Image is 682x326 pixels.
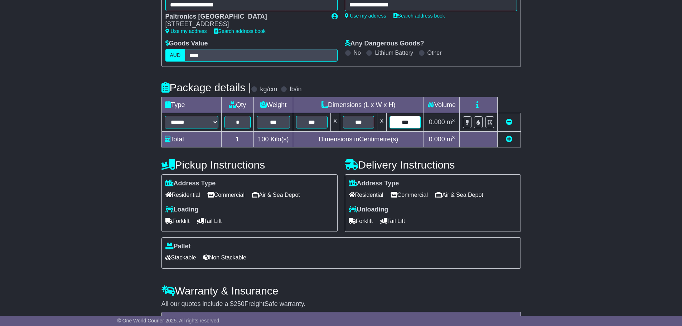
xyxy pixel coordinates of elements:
td: Dimensions in Centimetre(s) [293,132,424,147]
div: All our quotes include a $ FreightSafe warranty. [161,300,521,308]
label: Pallet [165,243,191,250]
sup: 3 [452,118,455,123]
a: Search address book [393,13,445,19]
span: 250 [234,300,245,307]
span: 0.000 [429,136,445,143]
label: lb/in [290,86,301,93]
div: [STREET_ADDRESS] [165,20,324,28]
span: © One World Courier 2025. All rights reserved. [117,318,221,323]
h4: Delivery Instructions [345,159,521,171]
td: 1 [221,132,254,147]
a: Use my address [165,28,207,34]
h4: Warranty & Insurance [161,285,521,297]
span: Forklift [349,215,373,227]
label: AUD [165,49,185,62]
td: Qty [221,97,254,113]
span: 0.000 [429,118,445,126]
span: Non Stackable [203,252,246,263]
label: Other [427,49,442,56]
label: Any Dangerous Goods? [345,40,424,48]
label: No [354,49,361,56]
label: Address Type [349,180,399,188]
span: Tail Lift [197,215,222,227]
div: Paltronics [GEOGRAPHIC_DATA] [165,13,324,21]
h4: Package details | [161,82,251,93]
label: Address Type [165,180,216,188]
label: Loading [165,206,199,214]
a: Use my address [345,13,386,19]
label: kg/cm [260,86,277,93]
span: m [447,136,455,143]
a: Search address book [214,28,266,34]
td: Dimensions (L x W x H) [293,97,424,113]
span: m [447,118,455,126]
label: Lithium Battery [375,49,413,56]
span: Residential [349,189,383,200]
td: Volume [424,97,460,113]
span: Commercial [207,189,245,200]
a: Remove this item [506,118,512,126]
h4: Pickup Instructions [161,159,338,171]
span: Tail Lift [380,215,405,227]
a: Add new item [506,136,512,143]
td: x [377,113,386,132]
span: Air & Sea Depot [435,189,483,200]
label: Goods Value [165,40,208,48]
td: x [330,113,340,132]
span: Air & Sea Depot [252,189,300,200]
span: Residential [165,189,200,200]
span: Forklift [165,215,190,227]
td: Kilo(s) [254,132,293,147]
span: 100 [258,136,269,143]
span: Commercial [391,189,428,200]
label: Unloading [349,206,388,214]
td: Weight [254,97,293,113]
span: Stackable [165,252,196,263]
td: Total [161,132,221,147]
td: Type [161,97,221,113]
sup: 3 [452,135,455,140]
